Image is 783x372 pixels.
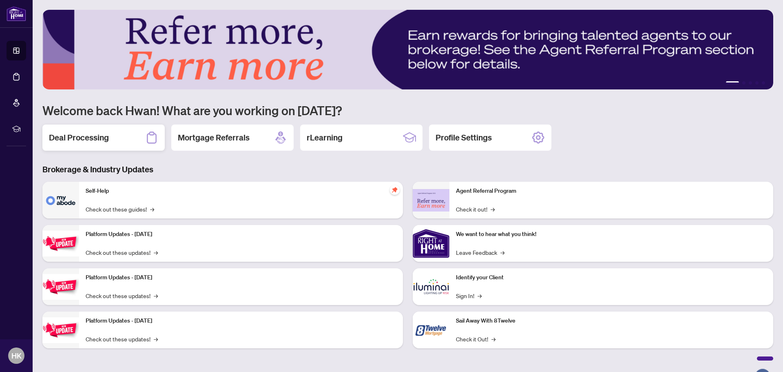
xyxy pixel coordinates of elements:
[86,273,396,282] p: Platform Updates - [DATE]
[742,81,745,85] button: 2
[42,274,79,300] img: Platform Updates - July 8, 2025
[478,291,482,300] span: →
[86,205,154,214] a: Check out these guides!→
[456,291,482,300] a: Sign In!→
[413,189,449,212] img: Agent Referral Program
[307,132,343,143] h2: rLearning
[42,231,79,256] img: Platform Updates - July 21, 2025
[456,316,767,325] p: Sail Away With 8Twelve
[726,81,739,85] button: 1
[7,6,26,21] img: logo
[413,225,449,262] img: We want to hear what you think!
[456,187,767,196] p: Agent Referral Program
[456,230,767,239] p: We want to hear what you think!
[456,334,495,343] a: Check it Out!→
[456,273,767,282] p: Identify your Client
[86,291,158,300] a: Check out these updates!→
[750,343,775,368] button: Open asap
[42,317,79,343] img: Platform Updates - June 23, 2025
[11,350,22,361] span: HK
[86,230,396,239] p: Platform Updates - [DATE]
[491,334,495,343] span: →
[749,81,752,85] button: 3
[456,248,504,257] a: Leave Feedback→
[42,164,773,175] h3: Brokerage & Industry Updates
[154,334,158,343] span: →
[413,268,449,305] img: Identify your Client
[42,102,773,118] h1: Welcome back Hwan! What are you working on [DATE]?
[86,316,396,325] p: Platform Updates - [DATE]
[42,182,79,218] img: Self-Help
[86,248,158,257] a: Check out these updates!→
[154,248,158,257] span: →
[436,132,492,143] h2: Profile Settings
[86,334,158,343] a: Check out these updates!→
[762,81,765,85] button: 5
[49,132,109,143] h2: Deal Processing
[86,187,396,196] p: Self-Help
[456,205,495,214] a: Check it out!→
[42,10,773,89] img: Slide 0
[755,81,759,85] button: 4
[390,185,400,195] span: pushpin
[154,291,158,300] span: →
[500,248,504,257] span: →
[150,205,154,214] span: →
[413,312,449,348] img: Sail Away With 8Twelve
[491,205,495,214] span: →
[178,132,250,143] h2: Mortgage Referrals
